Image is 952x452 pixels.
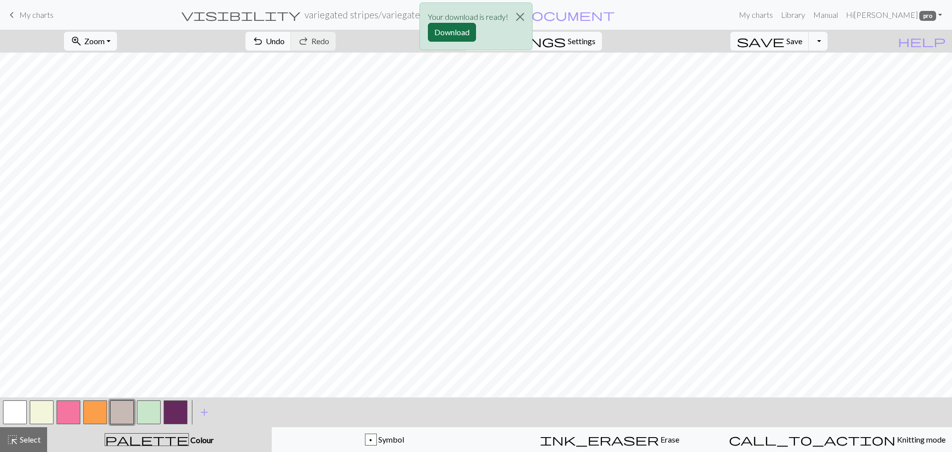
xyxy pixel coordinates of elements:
button: Knitting mode [722,427,952,452]
div: p [365,434,376,446]
span: Colour [189,435,214,445]
button: p Symbol [272,427,497,452]
span: highlight_alt [6,433,18,447]
button: Download [428,23,476,42]
span: Knitting mode [895,435,946,444]
span: Select [18,435,41,444]
button: Erase [497,427,722,452]
span: palette [105,433,188,447]
button: Colour [47,427,272,452]
span: ink_eraser [540,433,659,447]
span: call_to_action [729,433,895,447]
span: add [198,405,210,419]
p: Your download is ready! [428,11,508,23]
button: Close [508,3,532,31]
span: Erase [659,435,679,444]
span: Symbol [377,435,404,444]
